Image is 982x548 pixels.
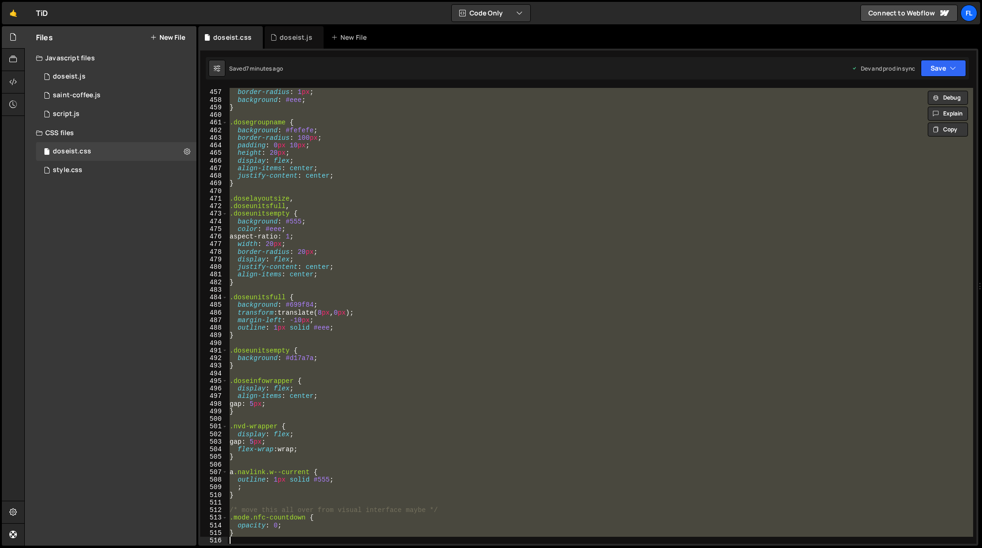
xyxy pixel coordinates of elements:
[200,506,228,514] div: 512
[36,105,196,123] div: 4604/24567.js
[200,263,228,271] div: 480
[200,240,228,248] div: 477
[200,157,228,165] div: 466
[200,271,228,278] div: 481
[200,149,228,157] div: 465
[200,96,228,104] div: 458
[200,461,228,469] div: 506
[200,187,228,195] div: 470
[200,392,228,400] div: 497
[25,123,196,142] div: CSS files
[200,248,228,256] div: 478
[452,5,530,22] button: Code Only
[36,161,196,180] div: 4604/25434.css
[200,180,228,187] div: 469
[200,88,228,96] div: 457
[200,332,228,339] div: 489
[200,309,228,317] div: 486
[200,256,228,263] div: 479
[200,347,228,354] div: 491
[200,483,228,491] div: 509
[25,49,196,67] div: Javascript files
[53,72,86,81] div: doseist.js
[200,446,228,453] div: 504
[200,522,228,529] div: 514
[200,408,228,415] div: 499
[53,110,79,118] div: script.js
[200,499,228,506] div: 511
[960,5,977,22] a: Fl
[200,469,228,476] div: 507
[200,301,228,309] div: 485
[36,7,48,19] div: TiD
[200,370,228,377] div: 494
[200,537,228,544] div: 516
[200,415,228,423] div: 500
[200,294,228,301] div: 484
[150,34,185,41] button: New File
[200,453,228,461] div: 505
[200,233,228,240] div: 476
[200,431,228,438] div: 502
[200,127,228,134] div: 462
[200,225,228,233] div: 475
[53,147,91,156] div: doseist.css
[200,491,228,499] div: 510
[200,339,228,347] div: 490
[200,438,228,446] div: 503
[200,165,228,172] div: 467
[53,166,82,174] div: style.css
[229,65,283,72] div: Saved
[200,104,228,111] div: 459
[921,60,966,77] button: Save
[928,107,968,121] button: Explain
[200,400,228,408] div: 498
[852,65,915,72] div: Dev and prod in sync
[200,119,228,126] div: 461
[200,111,228,119] div: 460
[860,5,958,22] a: Connect to Webflow
[36,86,196,105] div: 4604/27020.js
[200,279,228,286] div: 482
[200,354,228,362] div: 492
[200,385,228,392] div: 496
[200,195,228,202] div: 471
[200,423,228,430] div: 501
[200,134,228,142] div: 463
[36,142,196,161] div: 4604/42100.css
[331,33,370,42] div: New File
[200,476,228,483] div: 508
[200,324,228,332] div: 488
[200,286,228,294] div: 483
[280,33,312,42] div: doseist.js
[928,91,968,105] button: Debug
[36,32,53,43] h2: Files
[200,202,228,210] div: 472
[2,2,25,24] a: 🤙
[200,377,228,385] div: 495
[928,123,968,137] button: Copy
[200,172,228,180] div: 468
[200,529,228,537] div: 515
[246,65,283,72] div: 7 minutes ago
[213,33,252,42] div: doseist.css
[200,317,228,324] div: 487
[200,210,228,217] div: 473
[200,514,228,521] div: 513
[200,362,228,369] div: 493
[200,142,228,149] div: 464
[36,67,196,86] div: 4604/37981.js
[200,218,228,225] div: 474
[53,91,101,100] div: saint-coffee.js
